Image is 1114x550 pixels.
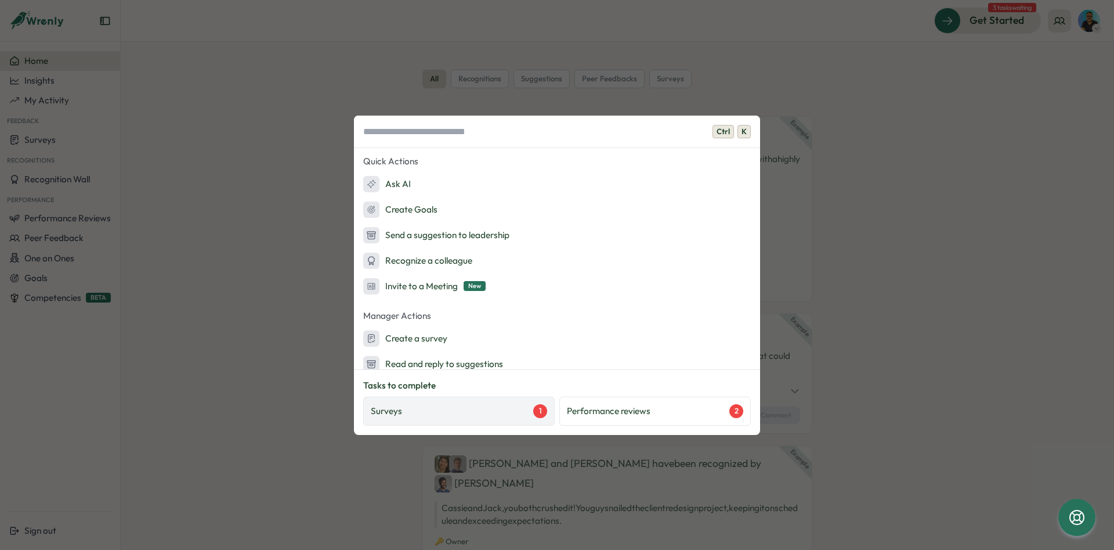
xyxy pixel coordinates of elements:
div: 1 [533,404,547,418]
p: Quick Actions [354,153,760,170]
button: Invite to a MeetingNew [354,275,760,298]
button: Read and reply to suggestions [354,353,760,376]
p: Surveys [371,405,402,418]
button: Recognize a colleague [354,249,760,272]
div: Recognize a colleague [363,253,472,269]
div: Read and reply to suggestions [363,356,503,372]
div: Create a survey [363,330,447,347]
p: Tasks to complete [363,379,751,392]
div: Send a suggestion to leadership [363,227,509,243]
div: 2 [729,404,743,418]
span: K [737,125,751,139]
div: Ask AI [363,176,411,192]
button: Send a suggestion to leadership [354,224,760,247]
span: New [464,281,486,291]
button: Ask AI [354,172,760,196]
button: Create a survey [354,327,760,350]
div: Invite to a Meeting [363,278,486,294]
p: Performance reviews [567,405,650,418]
span: Ctrl [712,125,734,139]
button: Create Goals [354,198,760,221]
div: Create Goals [363,202,437,218]
p: Manager Actions [354,307,760,325]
